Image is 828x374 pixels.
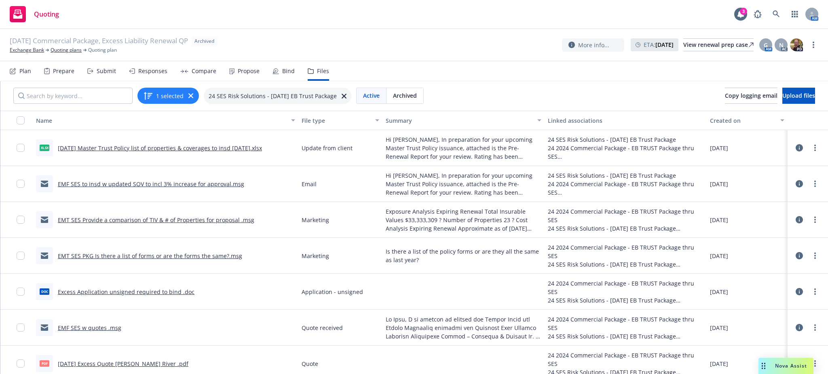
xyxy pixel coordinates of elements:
[710,288,728,296] span: [DATE]
[19,68,31,74] div: Plan
[710,252,728,260] span: [DATE]
[790,38,803,51] img: photo
[787,6,803,22] a: Switch app
[810,143,820,153] a: more
[758,358,813,374] button: Nova Assist
[548,180,703,197] div: 24 2024 Commercial Package - EB TRUST Package thru SES
[548,207,703,224] div: 24 2024 Commercial Package - EB TRUST Package thru SES
[548,116,703,125] div: Linked associations
[710,180,728,188] span: [DATE]
[683,38,754,51] a: View renewal prep case
[710,216,728,224] span: [DATE]
[548,351,703,368] div: 24 2024 Commercial Package - EB TRUST Package thru SES
[17,252,25,260] input: Toggle Row Selected
[6,3,62,25] a: Quoting
[58,252,242,260] a: EMT SES PKG Is there a list of forms or are the forms the same?.msg
[58,360,188,368] a: [DATE] Excess Quote [PERSON_NAME] River .pdf
[298,111,382,130] button: File type
[97,68,116,74] div: Submit
[53,68,74,74] div: Prepare
[192,68,216,74] div: Compare
[194,38,214,45] span: Archived
[548,144,703,161] div: 24 2024 Commercial Package - EB TRUST Package thru SES
[17,180,25,188] input: Toggle Row Selected
[36,116,286,125] div: Name
[548,135,703,144] div: 24 SES Risk Solutions - [DATE] EB Trust Package
[51,46,82,54] a: Quoting plans
[562,38,624,52] button: More info...
[548,171,703,180] div: 24 SES Risk Solutions - [DATE] EB Trust Package
[34,11,59,17] span: Quoting
[302,252,329,260] span: Marketing
[363,91,380,100] span: Active
[655,41,674,48] strong: [DATE]
[810,251,820,261] a: more
[578,41,609,49] span: More info...
[17,288,25,296] input: Toggle Row Selected
[710,359,728,368] span: [DATE]
[302,144,353,152] span: Update from client
[10,46,44,54] a: Exchange Bank
[58,288,194,296] a: Excess Application unsigned required to bind .doc
[548,260,703,269] div: 24 SES Risk Solutions - [DATE] EB Trust Package
[707,111,788,130] button: Created on
[683,39,754,51] div: View renewal prep case
[782,92,815,99] span: Upload files
[302,116,370,125] div: File type
[17,359,25,368] input: Toggle Row Selected
[710,144,728,152] span: [DATE]
[810,179,820,189] a: more
[548,279,703,296] div: 24 2024 Commercial Package - EB TRUST Package thru SES
[386,315,541,340] span: Lo Ipsu, D si ametcon ad elitsed doe Tempor Incid utl Etdolo Magnaaliq enimadmi ven Quisnost Exer...
[548,332,703,340] div: 24 SES Risk Solutions - [DATE] EB Trust Package
[58,180,244,188] a: EMF SES to insd w updated SOV to incl 3% increase for approval.msg
[17,216,25,224] input: Toggle Row Selected
[58,144,262,152] a: [DATE] Master Trust Policy list of properties & coverages to insd [DATE].xlsx
[40,360,49,366] span: pdf
[758,358,769,374] div: Drag to move
[779,41,784,49] span: N
[775,362,807,369] span: Nova Assist
[810,215,820,225] a: more
[10,36,188,46] span: [DATE] Commercial Package, Excess Liability Renewal QP
[545,111,707,130] button: Linked associations
[382,111,545,130] button: Summary
[40,288,49,294] span: doc
[302,359,318,368] span: Quote
[393,91,417,100] span: Archived
[386,207,541,233] span: Exposure Analysis Expiring Renewal Total Insurable Values $33,333,309 ? Number of Properties 23 ?...
[317,68,329,74] div: Files
[40,145,49,151] span: xlsx
[302,324,343,332] span: Quote received
[710,116,775,125] div: Created on
[809,40,818,50] a: more
[209,92,337,100] span: 24 SES Risk Solutions - [DATE] EB Trust Package
[644,40,674,49] span: ETA :
[58,216,254,224] a: EMT SES Provide a comparison of TIV & # of Properties for proposal .msg
[386,247,541,264] span: Is there a list of the policy forms or are they all the same as last year?
[810,359,820,368] a: more
[17,116,25,124] input: Select all
[88,46,117,54] span: Quoting plan
[138,68,167,74] div: Responses
[386,116,532,125] div: Summary
[302,180,317,188] span: Email
[302,288,363,296] span: Application - unsigned
[282,68,295,74] div: Bind
[302,216,329,224] span: Marketing
[17,324,25,332] input: Toggle Row Selected
[548,243,703,260] div: 24 2024 Commercial Package - EB TRUST Package thru SES
[238,68,260,74] div: Propose
[58,324,121,332] a: EMF SES w quotes .msg
[548,315,703,332] div: 24 2024 Commercial Package - EB TRUST Package thru SES
[386,171,541,197] span: Hi [PERSON_NAME], In preparation for your upcoming Master Trust Policy issuance, attached is the ...
[548,224,703,233] div: 24 SES Risk Solutions - [DATE] EB Trust Package
[710,324,728,332] span: [DATE]
[810,287,820,296] a: more
[764,41,768,49] span: G
[33,111,298,130] button: Name
[782,88,815,104] button: Upload files
[143,91,184,101] button: 1 selected
[750,6,766,22] a: Report a Bug
[17,144,25,152] input: Toggle Row Selected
